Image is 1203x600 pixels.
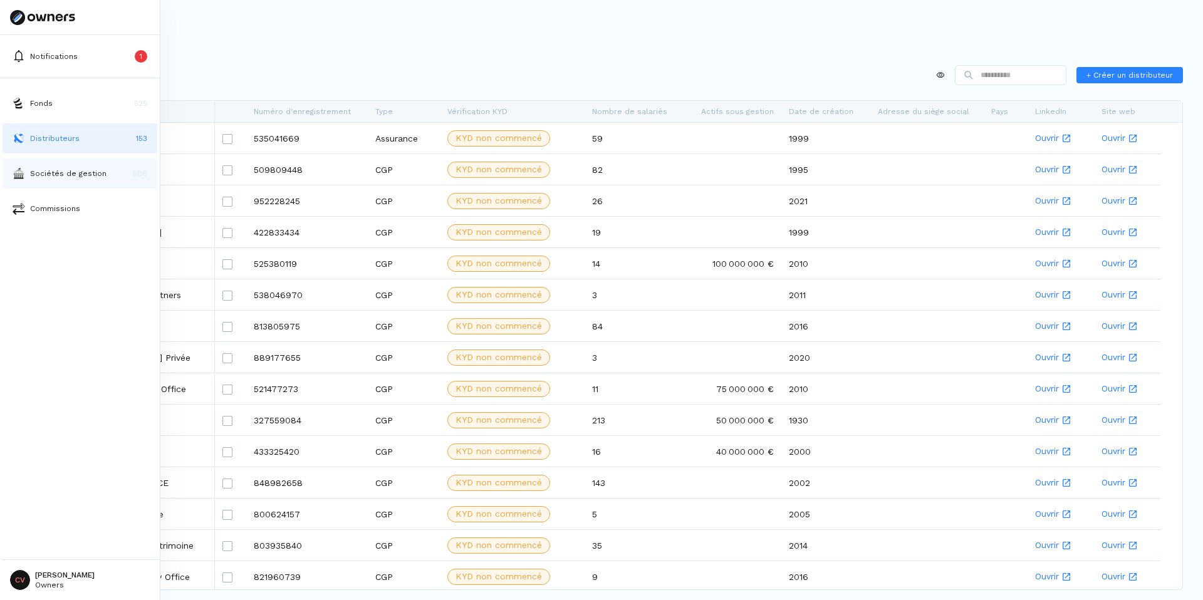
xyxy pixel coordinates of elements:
div: CGP [368,217,440,247]
span: + Créer un distributeur [1086,70,1173,81]
a: Ouvrir [1101,499,1153,529]
div: 14 [585,248,684,279]
a: commissionsCommissions [3,194,157,224]
a: Ouvrir [1035,311,1086,341]
a: Ouvrir [1035,437,1086,466]
span: KYD non commencé [456,257,542,270]
span: KYD non commencé [456,351,542,364]
a: Ouvrir [1101,343,1153,372]
div: 1995 [781,154,870,185]
div: 535041669 [246,123,368,153]
span: KYD non commencé [456,413,542,427]
div: 2014 [781,530,870,561]
p: Sociétés de gestion [30,168,107,179]
span: KYD non commencé [456,225,542,239]
span: KYD non commencé [456,539,542,552]
div: 2016 [781,561,870,592]
a: Ouvrir [1101,123,1153,153]
a: Ouvrir [1035,123,1086,153]
div: 84 [585,311,684,341]
span: Site web [1101,107,1135,116]
button: distributorsDistributeurs153 [3,123,157,153]
img: funds [13,97,25,110]
div: CGP [368,499,440,529]
div: 1930 [781,405,870,435]
div: CGP [368,530,440,561]
p: Notifications [30,51,78,62]
span: KYD non commencé [456,132,542,145]
div: 800624157 [246,499,368,529]
div: 538046970 [246,279,368,310]
button: asset-managersSociétés de gestion508 [3,158,157,189]
div: 3 [585,279,684,310]
p: Owners [35,581,95,589]
div: 509809448 [246,154,368,185]
div: 143 [585,467,684,498]
a: Ouvrir [1035,217,1086,247]
img: asset-managers [13,167,25,180]
div: 2010 [781,248,870,279]
div: 2000 [781,436,870,467]
div: 2021 [781,185,870,216]
div: 2002 [781,467,870,498]
div: Assurance [368,123,440,153]
div: CGP [368,373,440,404]
div: CGP [368,279,440,310]
div: 821960739 [246,561,368,592]
img: commissions [13,202,25,215]
a: Ouvrir [1101,217,1153,247]
span: LinkedIn [1035,107,1066,116]
a: Ouvrir [1035,562,1086,591]
a: Ouvrir [1101,374,1153,403]
div: 50 000 000 € [684,405,781,435]
div: 813805975 [246,311,368,341]
span: KYD non commencé [456,476,542,489]
div: 5 [585,499,684,529]
div: 59 [585,123,684,153]
p: Commissions [30,203,80,214]
span: Nombre de salariés [592,107,667,116]
div: CGP [368,342,440,373]
div: 525380119 [246,248,368,279]
div: 848982658 [246,467,368,498]
button: fundsFonds525 [3,88,157,118]
a: Ouvrir [1035,186,1086,215]
a: Ouvrir [1035,530,1086,560]
div: 2020 [781,342,870,373]
p: Distributeurs [30,133,80,144]
span: KYD non commencé [456,382,542,395]
a: Ouvrir [1035,374,1086,403]
img: distributors [13,132,25,145]
div: 889177655 [246,342,368,373]
div: 422833434 [246,217,368,247]
span: CV [10,570,30,590]
div: CGP [368,467,440,498]
span: KYD non commencé [456,163,542,176]
span: KYD non commencé [456,288,542,301]
a: Ouvrir [1035,155,1086,184]
span: Numéro d'enregistrement [254,107,351,116]
a: Ouvrir [1101,155,1153,184]
a: Ouvrir [1101,249,1153,278]
span: KYD non commencé [456,194,542,207]
div: 433325420 [246,436,368,467]
a: Ouvrir [1035,280,1086,309]
div: 19 [585,217,684,247]
button: Notifications1 [3,41,157,71]
div: 16 [585,436,684,467]
div: 521477273 [246,373,368,404]
span: Actifs sous gestion [701,107,774,116]
p: [PERSON_NAME] [35,571,95,579]
span: Vérification KYD [447,107,508,116]
div: CGP [368,248,440,279]
a: Ouvrir [1101,280,1153,309]
button: + Créer un distributeur [1076,67,1183,83]
div: 2005 [781,499,870,529]
a: Ouvrir [1035,343,1086,372]
div: 2011 [781,279,870,310]
div: 327559084 [246,405,368,435]
div: 40 000 000 € [684,436,781,467]
div: 1999 [781,217,870,247]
